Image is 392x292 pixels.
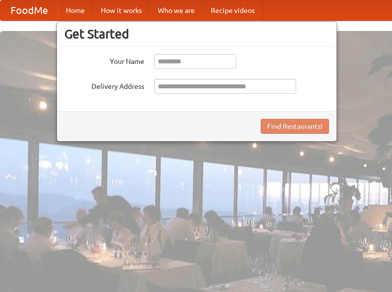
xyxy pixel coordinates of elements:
[58,0,93,20] a: Home
[203,0,263,20] a: Recipe videos
[64,79,144,91] label: Delivery Address
[64,26,329,41] h3: Get Started
[0,0,58,20] a: FoodMe
[93,0,150,20] a: How it works
[150,0,203,20] a: Who we are
[261,119,329,134] button: Find Restaurants!
[64,54,144,66] label: Your Name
